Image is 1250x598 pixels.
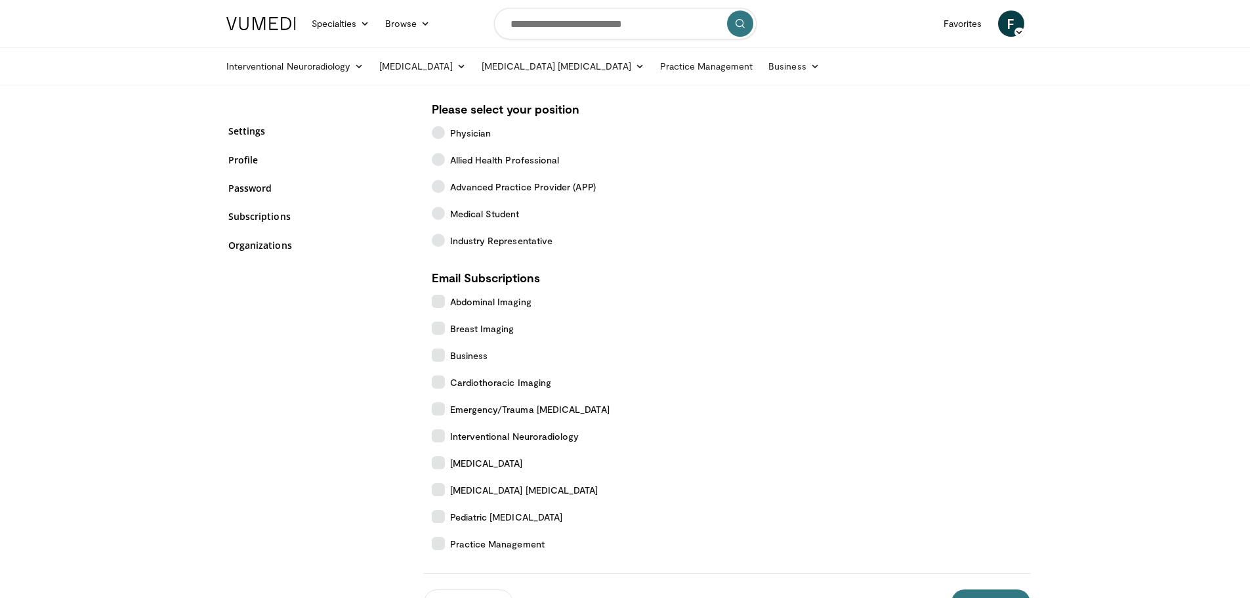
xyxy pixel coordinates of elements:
a: F [998,11,1024,37]
input: Search topics, interventions [494,8,757,39]
span: Physician [450,126,491,140]
span: Practice Management [450,537,545,551]
span: Advanced Practice Provider (APP) [450,180,596,194]
span: [MEDICAL_DATA] [450,456,523,470]
span: Pediatric [MEDICAL_DATA] [450,510,563,524]
a: Settings [228,124,412,138]
a: Browse [377,11,438,37]
img: VuMedi Logo [226,17,296,30]
span: Abdominal Imaging [450,295,531,309]
span: [MEDICAL_DATA] [MEDICAL_DATA] [450,483,598,497]
span: Medical Student [450,207,520,221]
a: Subscriptions [228,209,412,223]
a: [MEDICAL_DATA] [371,53,474,79]
span: Industry Representative [450,234,553,247]
span: Interventional Neuroradiology [450,429,579,443]
a: Profile [228,153,412,167]
a: Business [760,53,827,79]
strong: Please select your position [432,102,579,116]
a: Password [228,181,412,195]
a: Interventional Neuroradiology [219,53,371,79]
span: Business [450,349,488,362]
a: Specialties [304,11,378,37]
a: Organizations [228,238,412,252]
span: Breast Imaging [450,322,514,335]
a: [MEDICAL_DATA] [MEDICAL_DATA] [474,53,652,79]
a: Favorites [936,11,990,37]
a: Practice Management [652,53,760,79]
span: Emergency/Trauma [MEDICAL_DATA] [450,402,610,416]
strong: Email Subscriptions [432,270,540,285]
span: Allied Health Professional [450,153,560,167]
span: Cardiothoracic Imaging [450,375,552,389]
